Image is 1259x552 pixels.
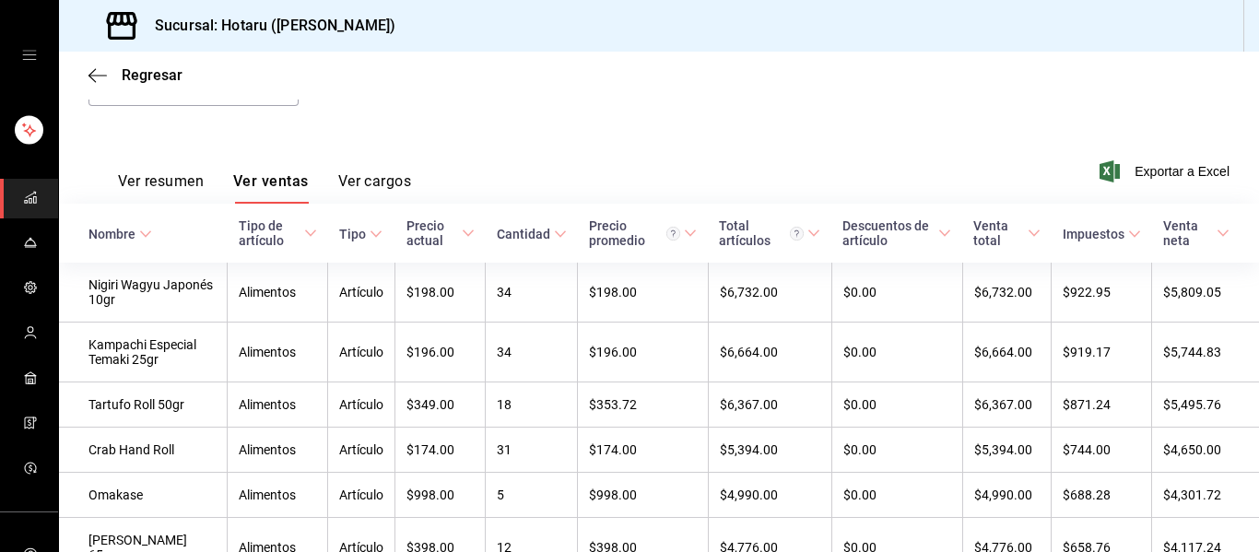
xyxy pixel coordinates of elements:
[328,263,395,323] td: Artículo
[486,263,578,323] td: 34
[22,48,37,63] button: open drawer
[233,172,309,204] button: Ver ventas
[406,218,475,248] span: Precio actual
[486,473,578,518] td: 5
[239,218,317,248] span: Tipo de artículo
[59,323,228,382] td: Kampachi Especial Temaki 25gr
[831,382,962,428] td: $0.00
[719,218,820,248] span: Total artículos
[708,428,831,473] td: $5,394.00
[708,323,831,382] td: $6,664.00
[831,323,962,382] td: $0.00
[962,323,1052,382] td: $6,664.00
[1163,218,1230,248] span: Venta neta
[589,218,697,248] span: Precio promedio
[790,227,804,241] svg: El total artículos considera cambios de precios en los artículos así como costos adicionales por ...
[1163,218,1213,248] div: Venta neta
[140,15,395,37] h3: Sucursal: Hotaru ([PERSON_NAME])
[59,263,228,323] td: Nigiri Wagyu Japonés 10gr
[328,323,395,382] td: Artículo
[831,428,962,473] td: $0.00
[406,218,458,248] div: Precio actual
[497,227,567,241] span: Cantidad
[88,227,135,241] div: Nombre
[1063,227,1141,241] span: Impuestos
[578,323,708,382] td: $196.00
[578,428,708,473] td: $174.00
[328,473,395,518] td: Artículo
[1152,382,1259,428] td: $5,495.76
[589,218,680,248] div: Precio promedio
[59,428,228,473] td: Crab Hand Roll
[118,172,204,204] button: Ver resumen
[962,263,1052,323] td: $6,732.00
[88,227,152,241] span: Nombre
[578,382,708,428] td: $353.72
[831,263,962,323] td: $0.00
[1152,428,1259,473] td: $4,650.00
[395,473,486,518] td: $998.00
[578,473,708,518] td: $998.00
[973,218,1041,248] span: Venta total
[118,172,411,204] div: navigation tabs
[486,323,578,382] td: 34
[1052,382,1152,428] td: $871.24
[1152,263,1259,323] td: $5,809.05
[962,473,1052,518] td: $4,990.00
[395,428,486,473] td: $174.00
[708,382,831,428] td: $6,367.00
[1052,263,1152,323] td: $922.95
[831,473,962,518] td: $0.00
[1052,428,1152,473] td: $744.00
[486,382,578,428] td: 18
[973,218,1024,248] div: Venta total
[228,473,328,518] td: Alimentos
[497,227,550,241] div: Cantidad
[339,227,382,241] span: Tipo
[1063,227,1124,241] div: Impuestos
[1152,473,1259,518] td: $4,301.72
[666,227,680,241] svg: Precio promedio = Total artículos / cantidad
[59,382,228,428] td: Tartufo Roll 50gr
[1103,160,1230,182] button: Exportar a Excel
[228,382,328,428] td: Alimentos
[395,382,486,428] td: $349.00
[719,218,804,248] div: Total artículos
[88,66,182,84] button: Regresar
[1052,473,1152,518] td: $688.28
[328,382,395,428] td: Artículo
[486,428,578,473] td: 31
[122,66,182,84] span: Regresar
[962,382,1052,428] td: $6,367.00
[1052,323,1152,382] td: $919.17
[395,323,486,382] td: $196.00
[578,263,708,323] td: $198.00
[239,218,300,248] div: Tipo de artículo
[228,263,328,323] td: Alimentos
[1152,323,1259,382] td: $5,744.83
[842,218,951,248] span: Descuentos de artículo
[962,428,1052,473] td: $5,394.00
[708,263,831,323] td: $6,732.00
[395,263,486,323] td: $198.00
[338,172,412,204] button: Ver cargos
[228,428,328,473] td: Alimentos
[328,428,395,473] td: Artículo
[59,473,228,518] td: Omakase
[228,323,328,382] td: Alimentos
[708,473,831,518] td: $4,990.00
[339,227,366,241] div: Tipo
[842,218,935,248] div: Descuentos de artículo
